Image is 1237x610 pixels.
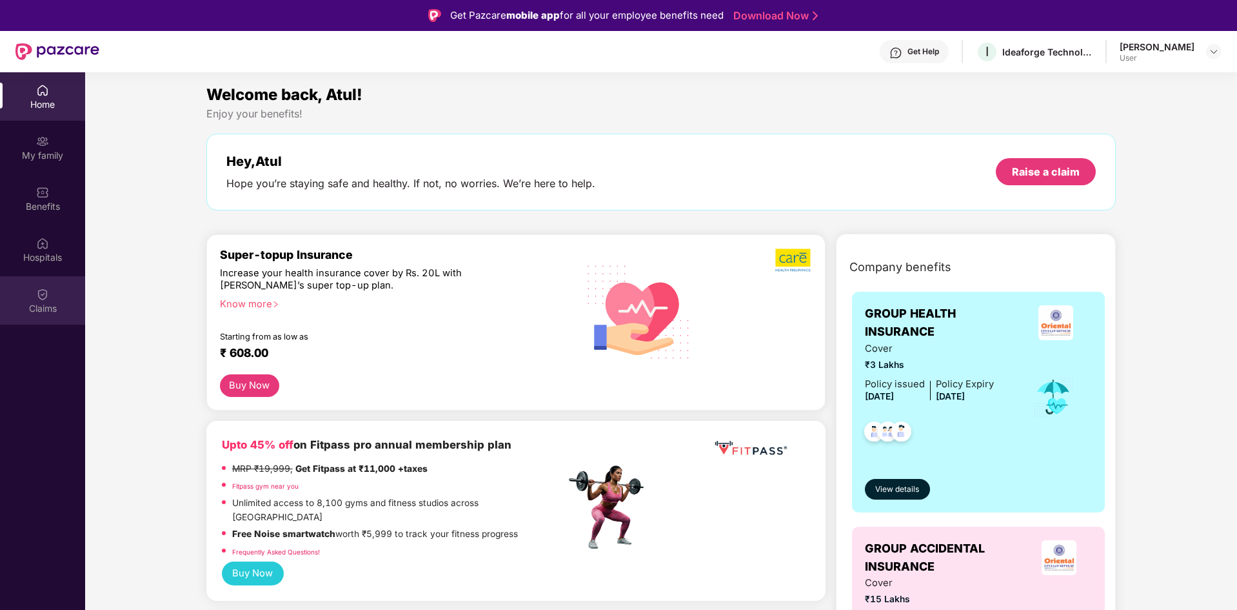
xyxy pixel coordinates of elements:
button: View details [865,479,930,500]
div: Starting from as low as [220,332,511,341]
img: svg+xml;base64,PHN2ZyB4bWxucz0iaHR0cDovL3d3dy53My5vcmcvMjAwMC9zdmciIHdpZHRoPSI0OC45MTUiIGhlaWdodD... [872,418,904,449]
a: Fitpass gym near you [232,482,299,490]
span: Welcome back, Atul! [206,85,362,104]
span: ₹15 Lakhs [865,593,994,607]
span: Cover [865,576,994,591]
a: Frequently Asked Questions! [232,548,320,556]
button: Buy Now [220,374,279,397]
img: fpp.png [565,462,655,553]
img: insurerLogo [1042,540,1076,575]
p: Unlimited access to 8,100 gyms and fitness studios across [GEOGRAPHIC_DATA] [232,496,565,524]
img: svg+xml;base64,PHN2ZyBpZD0iSG9zcGl0YWxzIiB4bWxucz0iaHR0cDovL3d3dy53My5vcmcvMjAwMC9zdmciIHdpZHRoPS... [36,237,49,250]
span: I [985,44,989,59]
div: [PERSON_NAME] [1120,41,1194,53]
div: Hope you’re staying safe and healthy. If not, no worries. We’re here to help. [226,177,595,190]
img: svg+xml;base64,PHN2ZyBpZD0iSG9tZSIgeG1sbnM9Imh0dHA6Ly93d3cudzMub3JnLzIwMDAvc3ZnIiB3aWR0aD0iMjAiIG... [36,84,49,97]
span: Cover [865,341,994,356]
img: Logo [428,9,441,22]
b: on Fitpass pro annual membership plan [222,438,511,451]
img: svg+xml;base64,PHN2ZyB4bWxucz0iaHR0cDovL3d3dy53My5vcmcvMjAwMC9zdmciIHhtbG5zOnhsaW5rPSJodHRwOi8vd3... [577,249,700,374]
b: Upto 45% off [222,438,293,451]
img: New Pazcare Logo [15,43,99,60]
span: [DATE] [865,391,894,402]
span: GROUP HEALTH INSURANCE [865,305,1019,341]
img: insurerLogo [1038,305,1073,340]
img: svg+xml;base64,PHN2ZyB3aWR0aD0iMjAiIGhlaWdodD0iMjAiIHZpZXdCb3g9IjAgMCAyMCAyMCIgZmlsbD0ibm9uZSIgeG... [36,135,49,148]
span: [DATE] [936,391,965,402]
div: Know more [220,298,558,307]
strong: Get Fitpass at ₹11,000 +taxes [295,463,428,474]
img: svg+xml;base64,PHN2ZyB4bWxucz0iaHR0cDovL3d3dy53My5vcmcvMjAwMC9zdmciIHdpZHRoPSI0OC45NDMiIGhlaWdodD... [886,418,917,449]
img: icon [1033,376,1074,418]
span: GROUP ACCIDENTAL INSURANCE [865,540,1026,576]
div: Super-topup Insurance [220,248,566,261]
img: fppp.png [712,436,789,460]
div: User [1120,53,1194,63]
div: Raise a claim [1012,165,1080,179]
div: Policy Expiry [936,377,994,392]
img: svg+xml;base64,PHN2ZyBpZD0iQmVuZWZpdHMiIHhtbG5zPSJodHRwOi8vd3d3LnczLm9yZy8yMDAwL3N2ZyIgd2lkdGg9Ij... [36,186,49,199]
button: Buy Now [222,562,284,585]
div: Policy issued [865,377,925,392]
div: Increase your health insurance cover by Rs. 20L with [PERSON_NAME]’s super top-up plan. [220,267,510,292]
img: svg+xml;base64,PHN2ZyBpZD0iSGVscC0zMngzMiIgeG1sbnM9Imh0dHA6Ly93d3cudzMub3JnLzIwMDAvc3ZnIiB3aWR0aD... [889,46,902,59]
img: svg+xml;base64,PHN2ZyBpZD0iQ2xhaW0iIHhtbG5zPSJodHRwOi8vd3d3LnczLm9yZy8yMDAwL3N2ZyIgd2lkdGg9IjIwIi... [36,288,49,301]
img: b5dec4f62d2307b9de63beb79f102df3.png [775,248,812,272]
strong: Free Noise smartwatch [232,529,335,539]
span: View details [875,483,919,496]
a: Download Now [733,9,814,23]
img: svg+xml;base64,PHN2ZyBpZD0iRHJvcGRvd24tMzJ4MzIiIHhtbG5zPSJodHRwOi8vd3d3LnczLm9yZy8yMDAwL3N2ZyIgd2... [1209,46,1219,57]
span: Company benefits [849,258,951,276]
div: Hey, Atul [226,154,595,169]
del: MRP ₹19,999, [232,463,293,474]
img: Stroke [813,9,818,23]
img: svg+xml;base64,PHN2ZyB4bWxucz0iaHR0cDovL3d3dy53My5vcmcvMjAwMC9zdmciIHdpZHRoPSI0OC45NDMiIGhlaWdodD... [858,418,890,449]
div: Enjoy your benefits! [206,107,1116,121]
div: Get Help [907,46,939,57]
p: worth ₹5,999 to track your fitness progress [232,527,518,542]
span: ₹3 Lakhs [865,358,994,372]
div: ₹ 608.00 [220,346,553,361]
div: Get Pazcare for all your employee benefits need [450,8,724,23]
span: right [272,301,279,308]
strong: mobile app [506,9,560,21]
div: Ideaforge Technology Ltd [1002,46,1093,58]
